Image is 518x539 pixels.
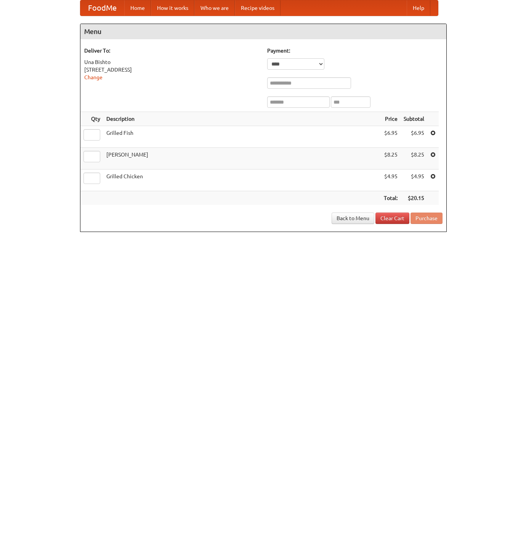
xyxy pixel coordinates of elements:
[407,0,430,16] a: Help
[84,58,260,66] div: Una Bishto
[401,170,427,191] td: $4.95
[84,47,260,54] h5: Deliver To:
[381,112,401,126] th: Price
[80,0,124,16] a: FoodMe
[124,0,151,16] a: Home
[411,213,443,224] button: Purchase
[84,66,260,74] div: [STREET_ADDRESS]
[375,213,409,224] a: Clear Cart
[235,0,281,16] a: Recipe videos
[332,213,374,224] a: Back to Menu
[381,170,401,191] td: $4.95
[381,191,401,205] th: Total:
[401,112,427,126] th: Subtotal
[80,24,446,39] h4: Menu
[381,126,401,148] td: $6.95
[401,191,427,205] th: $20.15
[151,0,194,16] a: How it works
[381,148,401,170] td: $8.25
[103,148,381,170] td: [PERSON_NAME]
[401,148,427,170] td: $8.25
[267,47,443,54] h5: Payment:
[80,112,103,126] th: Qty
[401,126,427,148] td: $6.95
[103,112,381,126] th: Description
[194,0,235,16] a: Who we are
[84,74,103,80] a: Change
[103,170,381,191] td: Grilled Chicken
[103,126,381,148] td: Grilled Fish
